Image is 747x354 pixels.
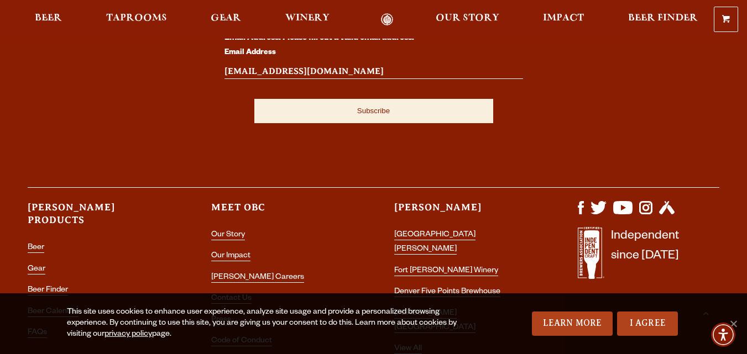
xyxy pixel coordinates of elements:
span: Beer [35,14,62,23]
a: Beer [28,244,44,253]
input: Subscribe [254,99,493,123]
span: Impact [543,14,584,23]
a: Visit us on X (formerly Twitter) [591,209,607,218]
a: [PERSON_NAME] Careers [211,273,304,283]
a: Winery [278,13,337,26]
a: Our Impact [211,252,250,261]
a: Gear [28,265,45,274]
a: Visit us on Instagram [639,209,652,218]
p: Independent since [DATE] [611,227,679,285]
a: Visit us on Untappd [659,209,675,218]
span: Gear [211,14,241,23]
a: Beer [28,13,69,26]
span: Beer Finder [628,14,698,23]
span: Winery [285,14,330,23]
a: Our Story [429,13,506,26]
a: Beer Finder [28,286,68,295]
a: Taprooms [99,13,174,26]
a: Beer Finder [621,13,705,26]
a: privacy policy [105,330,152,339]
label: Email Address [224,46,523,60]
a: Our Story [211,231,245,240]
a: Odell Home [367,13,408,26]
a: Impact [536,13,591,26]
div: Accessibility Menu [711,323,735,347]
span: Taprooms [106,14,167,23]
a: Gear [203,13,248,26]
h3: [PERSON_NAME] Products [28,201,169,236]
a: Learn More [532,311,613,336]
a: I Agree [617,311,678,336]
a: Visit us on YouTube [613,209,632,218]
h3: [PERSON_NAME] [394,201,536,224]
a: [GEOGRAPHIC_DATA][PERSON_NAME] [394,231,476,255]
span: Our Story [436,14,499,23]
h3: Meet OBC [211,201,353,224]
div: This site uses cookies to enhance user experience, analyze site usage and provide a personalized ... [67,307,482,340]
a: Visit us on Facebook [578,209,584,218]
strong: Email Address: Please fill out a valid email address. [224,34,414,43]
a: Fort [PERSON_NAME] Winery [394,267,498,276]
a: Denver Five Points Brewhouse [394,288,500,297]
